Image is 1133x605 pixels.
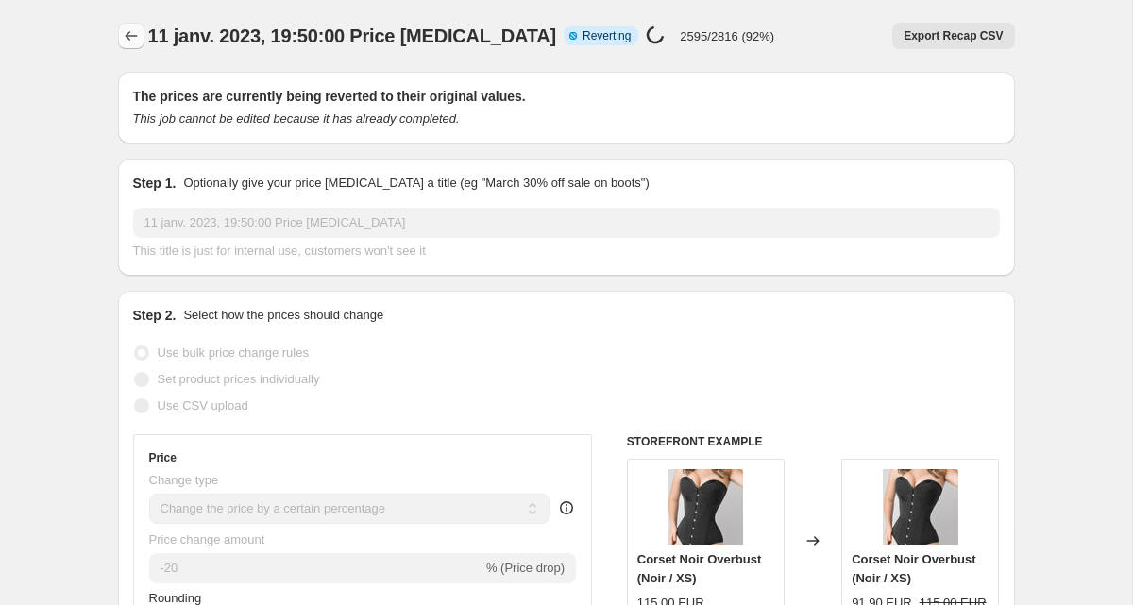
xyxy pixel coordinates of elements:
[149,591,202,605] span: Rounding
[183,174,649,193] p: Optionally give your price [MEDICAL_DATA] a title (eg "March 30% off sale on boots")
[148,25,556,46] span: 11 janv. 2023, 19:50:00 Price [MEDICAL_DATA]
[158,345,309,360] span: Use bulk price change rules
[904,28,1003,43] span: Export Recap CSV
[627,434,1000,449] h6: STOREFRONT EXAMPLE
[557,498,576,517] div: help
[133,111,460,126] i: This job cannot be edited because it has already completed.
[133,306,177,325] h2: Step 2.
[149,473,219,487] span: Change type
[149,553,482,583] input: -15
[149,450,177,465] h3: Price
[133,87,1000,106] h2: The prices are currently being reverted to their original values.
[133,244,426,258] span: This title is just for internal use, customers won't see it
[486,561,565,575] span: % (Price drop)
[637,552,761,585] span: Corset Noir Overbust (Noir / XS)
[852,552,975,585] span: Corset Noir Overbust (Noir / XS)
[892,23,1014,49] button: Export Recap CSV
[883,469,958,545] img: Corset-Noir-Overbust_80x.jpg
[158,398,248,412] span: Use CSV upload
[133,174,177,193] h2: Step 1.
[583,28,631,43] span: Reverting
[118,23,144,49] button: Price change jobs
[149,532,265,546] span: Price change amount
[183,306,383,325] p: Select how the prices should change
[680,29,774,43] p: 2595/2816 (92%)
[133,208,1000,238] input: 30% off holiday sale
[668,469,743,545] img: Corset-Noir-Overbust_80x.jpg
[158,372,320,386] span: Set product prices individually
